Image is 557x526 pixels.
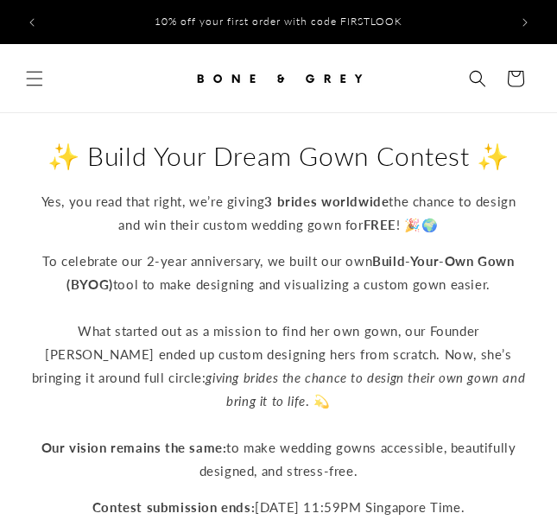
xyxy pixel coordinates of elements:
strong: 3 brides [264,193,317,209]
strong: Our vision remains the same: [41,440,227,455]
em: giving brides the chance to design their own gown and bring it to life [206,370,525,409]
summary: Menu [16,60,54,98]
strong: worldwide [321,193,389,209]
button: Previous announcement [13,3,51,41]
strong: Contest submission ends: [92,499,255,515]
strong: FREE [364,217,396,232]
summary: Search [459,60,497,98]
p: Yes, you read that right, we’re giving the chance to design and win their custom wedding gown for... [30,190,527,237]
span: 10% off your first order with code FIRSTLOOK [155,15,402,28]
p: [DATE] 11:59PM Singapore Time. [30,496,527,519]
h2: ✨ Build Your Dream Gown Contest ✨ [30,139,527,173]
button: Next announcement [506,3,544,41]
a: Bone and Grey Bridal [186,53,371,104]
p: To celebrate our 2-year anniversary, we built our own tool to make designing and visualizing a cu... [30,250,527,483]
img: Bone and Grey Bridal [193,60,365,98]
